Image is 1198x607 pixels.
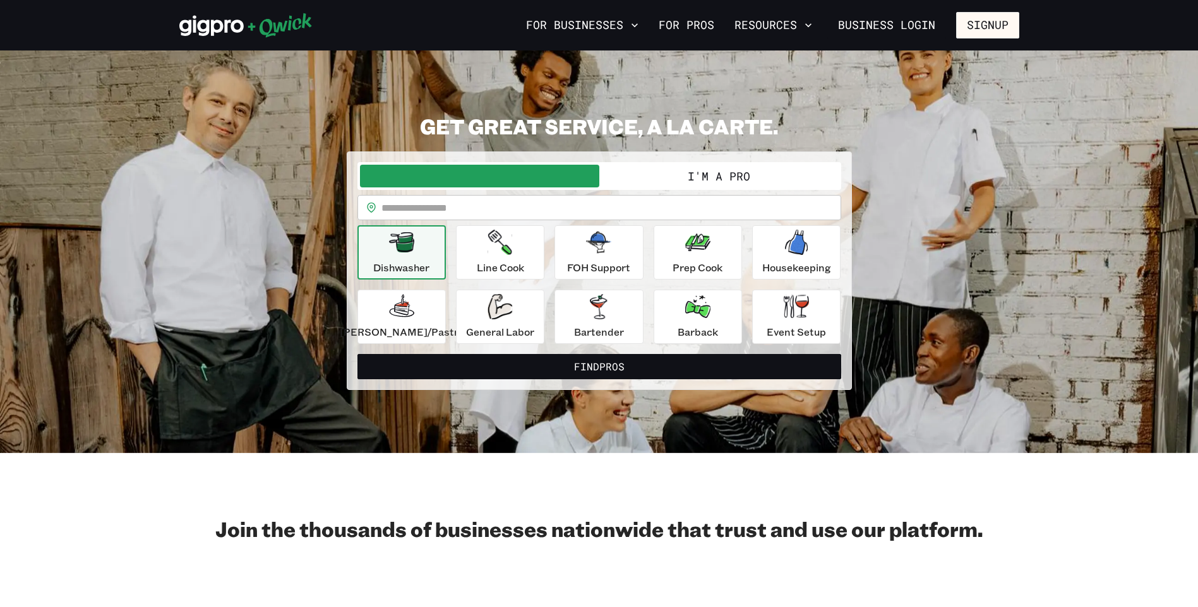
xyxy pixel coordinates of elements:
[827,12,946,38] a: Business Login
[752,290,841,344] button: Event Setup
[340,324,464,339] p: [PERSON_NAME]/Pastry
[678,324,718,339] p: Barback
[673,260,722,275] p: Prep Cook
[347,114,852,139] h2: GET GREAT SERVICE, A LA CARTE.
[357,225,446,280] button: Dishwasher
[357,290,446,344] button: [PERSON_NAME]/Pastry
[554,225,643,280] button: FOH Support
[956,12,1019,38] button: Signup
[456,290,544,344] button: General Labor
[179,516,1019,541] h2: Join the thousands of businesses nationwide that trust and use our platform.
[373,260,429,275] p: Dishwasher
[654,225,742,280] button: Prep Cook
[752,225,841,280] button: Housekeeping
[360,165,599,187] button: I'm a Business
[574,324,624,339] p: Bartender
[466,324,534,339] p: General Labor
[762,260,831,275] p: Housekeeping
[357,354,841,379] button: FindPros
[654,15,719,36] a: For Pros
[767,324,826,339] p: Event Setup
[521,15,644,36] button: For Businesses
[554,290,643,344] button: Bartender
[654,290,742,344] button: Barback
[729,15,817,36] button: Resources
[477,260,524,275] p: Line Cook
[599,165,839,187] button: I'm a Pro
[456,225,544,280] button: Line Cook
[567,260,630,275] p: FOH Support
